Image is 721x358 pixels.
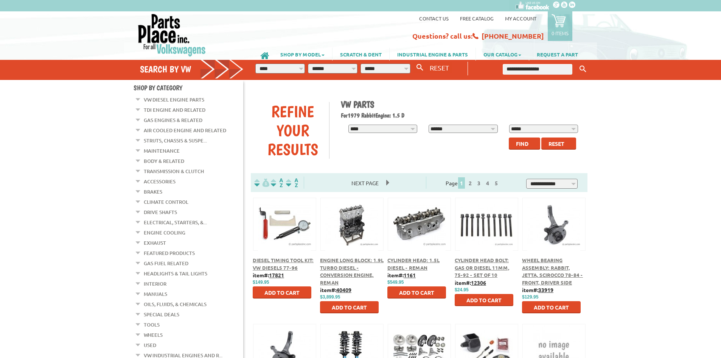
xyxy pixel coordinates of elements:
a: Engine Cooling [144,228,185,238]
button: Add to Cart [387,286,446,299]
p: 0 items [552,30,569,36]
img: Sort by Headline [269,178,284,187]
button: Add to Cart [253,286,311,299]
button: Add to Cart [455,294,513,306]
a: 3 [475,180,482,186]
a: TDI Engine and Related [144,105,205,115]
a: VW Diesel Engine Parts [144,95,204,105]
a: Oils, Fluids, & Chemicals [144,299,207,309]
a: SCRATCH & DENT [333,48,389,61]
a: Wheels [144,330,163,340]
a: Engine Long Block: 1.9L Turbo Diesel - Conversion Engine, Reman [320,257,384,286]
a: Interior [144,279,166,289]
span: Engine: 1.5 D [375,112,404,119]
a: OUR CATALOG [476,48,529,61]
button: Reset [541,138,576,150]
a: Climate Control [144,197,188,207]
a: Brakes [144,187,162,197]
span: Reset [549,140,564,147]
span: Next Page [344,177,386,189]
span: RESET [430,64,449,72]
a: Gas Engines & Related [144,115,202,125]
a: SHOP BY MODEL [273,48,332,61]
a: Exhaust [144,238,166,248]
a: Cylinder Head Bolt: Gas or Diesel 11mm, 75-92 - Set Of 10 [455,257,510,278]
a: 2 [467,180,474,186]
a: Accessories [144,177,176,186]
b: item#: [320,286,351,293]
a: Used [144,340,156,350]
u: 12306 [471,279,486,286]
b: item#: [253,272,284,278]
a: 5 [493,180,500,186]
h4: Shop By Category [134,84,243,92]
a: Wheel Bearing Assembly: Rabbit, Jetta, Scirocco 78-84 - Front, Driver Side [522,257,583,286]
h2: 1979 Rabbit [341,112,582,119]
a: INDUSTRIAL ENGINE & PARTS [390,48,475,61]
a: Headlights & Tail Lights [144,269,207,278]
span: Find [516,140,528,147]
b: item#: [455,279,486,286]
a: Special Deals [144,310,179,319]
a: Cylinder Head: 1.5L Diesel - Reman [387,257,440,271]
img: Parts Place Inc! [137,13,207,57]
button: RESET [427,62,452,73]
span: 1 [458,177,465,189]
span: Add to Cart [264,289,300,296]
a: My Account [505,15,536,22]
span: $149.95 [253,280,269,285]
span: Add to Cart [399,289,434,296]
button: Add to Cart [522,301,581,313]
a: Manuals [144,289,167,299]
span: Add to Cart [534,304,569,311]
b: item#: [387,272,416,278]
a: Electrical, Starters, &... [144,217,207,227]
h4: Search by VW [140,64,244,75]
a: Contact us [419,15,449,22]
a: Tools [144,320,160,330]
a: Gas Fuel Related [144,258,188,268]
button: Keyword Search [577,63,589,75]
span: $549.95 [387,280,404,285]
span: Add to Cart [466,297,502,303]
a: Drive Shafts [144,207,177,217]
u: 33919 [538,286,553,293]
a: Next Page [344,180,386,186]
a: Struts, Chassis & Suspe... [144,136,207,145]
div: Page [426,177,520,189]
span: Add to Cart [332,304,367,311]
a: 0 items [548,11,572,41]
span: For [341,112,348,119]
a: Transmission & Clutch [144,166,204,176]
u: 40409 [336,286,351,293]
span: $3,899.95 [320,294,340,300]
button: Find [509,138,540,150]
span: $129.95 [522,294,538,300]
u: 1161 [404,272,416,278]
a: Body & Related [144,156,184,166]
img: Sort by Sales Rank [284,178,300,187]
img: filterpricelow.svg [254,178,269,187]
button: Search By VW... [413,62,426,73]
u: 17821 [269,272,284,278]
a: REQUEST A PART [529,48,586,61]
a: Air Cooled Engine and Related [144,125,226,135]
h1: VW Parts [341,99,582,110]
button: Add to Cart [320,301,379,313]
a: Diesel Timing Tool Kit: VW Diesels 77-96 [253,257,314,271]
span: $24.95 [455,287,469,292]
a: Free Catalog [460,15,494,22]
a: 4 [484,180,491,186]
b: item#: [522,286,553,293]
div: Refine Your Results [256,102,329,159]
a: Featured Products [144,248,195,258]
a: Maintenance [144,146,180,156]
